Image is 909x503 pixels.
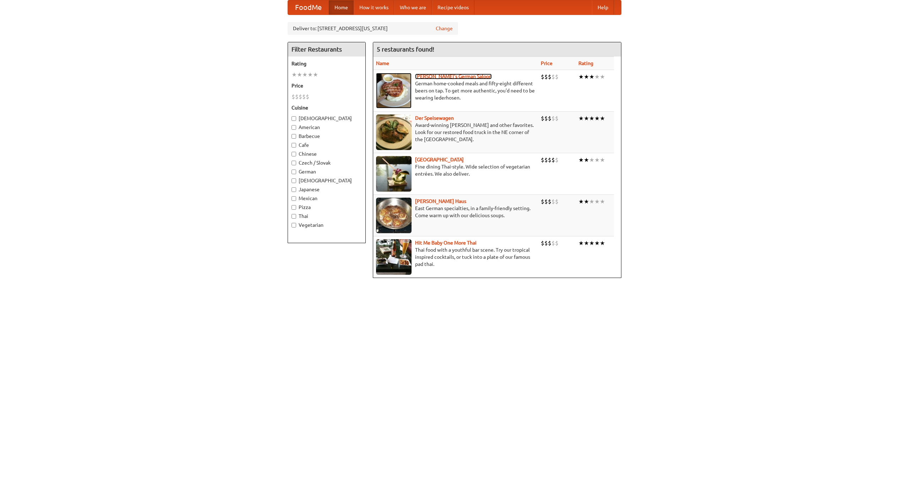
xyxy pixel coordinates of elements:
a: How it works [354,0,394,15]
li: $ [292,93,295,101]
p: German home-cooked meals and fifty-eight different beers on tap. To get more authentic, you'd nee... [376,80,535,101]
a: [PERSON_NAME]'s German Saloon [415,74,492,79]
a: Who we are [394,0,432,15]
li: ★ [313,71,318,79]
label: German [292,168,362,175]
li: ★ [589,156,594,164]
li: ★ [600,156,605,164]
li: ★ [584,156,589,164]
li: $ [541,198,544,205]
li: $ [548,198,551,205]
a: Home [329,0,354,15]
li: ★ [578,198,584,205]
a: Rating [578,60,593,66]
li: $ [544,156,548,164]
p: East German specialties, in a family-friendly setting. Come warm up with our delicious soups. [376,205,535,219]
input: Vegetarian [292,223,296,228]
li: ★ [584,198,589,205]
li: ★ [584,73,589,81]
li: $ [541,156,544,164]
li: ★ [594,114,600,122]
input: Japanese [292,187,296,192]
li: ★ [584,114,589,122]
li: $ [541,239,544,247]
li: $ [555,73,559,81]
li: ★ [297,71,302,79]
li: $ [302,93,306,101]
a: Name [376,60,389,66]
a: [PERSON_NAME] Haus [415,198,466,204]
label: [DEMOGRAPHIC_DATA] [292,115,362,122]
img: esthers.jpg [376,73,412,108]
label: Cafe [292,141,362,149]
label: Chinese [292,150,362,157]
label: Czech / Slovak [292,159,362,166]
img: satay.jpg [376,156,412,192]
input: Barbecue [292,134,296,139]
a: Price [541,60,553,66]
li: ★ [578,239,584,247]
input: German [292,170,296,174]
a: [GEOGRAPHIC_DATA] [415,157,464,162]
li: $ [544,114,548,122]
li: ★ [600,73,605,81]
a: Change [436,25,453,32]
input: Cafe [292,143,296,148]
a: Hit Me Baby One More Thai [415,240,477,246]
li: ★ [578,73,584,81]
li: $ [544,198,548,205]
li: ★ [584,239,589,247]
li: $ [295,93,299,101]
li: $ [541,114,544,122]
li: ★ [589,114,594,122]
input: [DEMOGRAPHIC_DATA] [292,178,296,183]
label: American [292,124,362,131]
label: Barbecue [292,133,362,140]
a: FoodMe [288,0,329,15]
li: ★ [578,156,584,164]
li: ★ [589,239,594,247]
h5: Price [292,82,362,89]
h5: Cuisine [292,104,362,111]
input: Mexican [292,196,296,201]
li: ★ [589,198,594,205]
li: $ [551,73,555,81]
input: Pizza [292,205,296,210]
li: $ [555,198,559,205]
li: ★ [594,239,600,247]
li: ★ [600,114,605,122]
li: $ [551,198,555,205]
input: American [292,125,296,130]
li: $ [299,93,302,101]
li: ★ [600,198,605,205]
a: Der Speisewagen [415,115,454,121]
label: Thai [292,213,362,220]
input: Chinese [292,152,296,156]
li: $ [555,114,559,122]
label: Japanese [292,186,362,193]
label: Pizza [292,204,362,211]
li: $ [555,239,559,247]
li: $ [555,156,559,164]
li: ★ [307,71,313,79]
a: Help [592,0,614,15]
input: [DEMOGRAPHIC_DATA] [292,116,296,121]
img: speisewagen.jpg [376,114,412,150]
a: Recipe videos [432,0,474,15]
label: Mexican [292,195,362,202]
li: ★ [292,71,297,79]
li: ★ [589,73,594,81]
li: ★ [594,156,600,164]
li: ★ [594,198,600,205]
input: Czech / Slovak [292,161,296,165]
li: $ [551,239,555,247]
img: kohlhaus.jpg [376,198,412,233]
h4: Filter Restaurants [288,42,365,57]
li: $ [306,93,309,101]
img: babythai.jpg [376,239,412,275]
ng-pluralize: 5 restaurants found! [377,46,434,53]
